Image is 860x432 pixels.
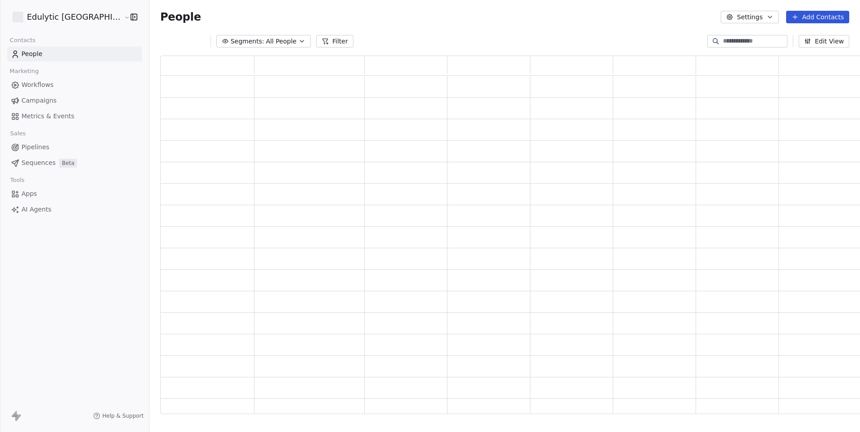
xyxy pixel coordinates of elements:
[6,127,30,140] span: Sales
[21,49,43,59] span: People
[21,80,54,90] span: Workflows
[266,37,297,46] span: All People
[102,412,143,419] span: Help & Support
[21,205,52,214] span: AI Agents
[316,35,353,48] button: Filter
[721,11,778,23] button: Settings
[27,11,122,23] span: Edulytic [GEOGRAPHIC_DATA]
[7,109,142,124] a: Metrics & Events
[21,189,37,199] span: Apps
[21,143,49,152] span: Pipelines
[7,140,142,155] a: Pipelines
[799,35,849,48] button: Edit View
[160,10,201,24] span: People
[6,173,28,187] span: Tools
[59,159,77,168] span: Beta
[6,34,39,47] span: Contacts
[11,9,118,25] button: Edulytic [GEOGRAPHIC_DATA]
[21,96,56,105] span: Campaigns
[231,37,264,46] span: Segments:
[21,158,56,168] span: Sequences
[7,93,142,108] a: Campaigns
[7,202,142,217] a: AI Agents
[6,65,43,78] span: Marketing
[7,186,142,201] a: Apps
[7,156,142,170] a: SequencesBeta
[21,112,74,121] span: Metrics & Events
[93,412,143,419] a: Help & Support
[786,11,849,23] button: Add Contacts
[7,78,142,92] a: Workflows
[7,47,142,61] a: People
